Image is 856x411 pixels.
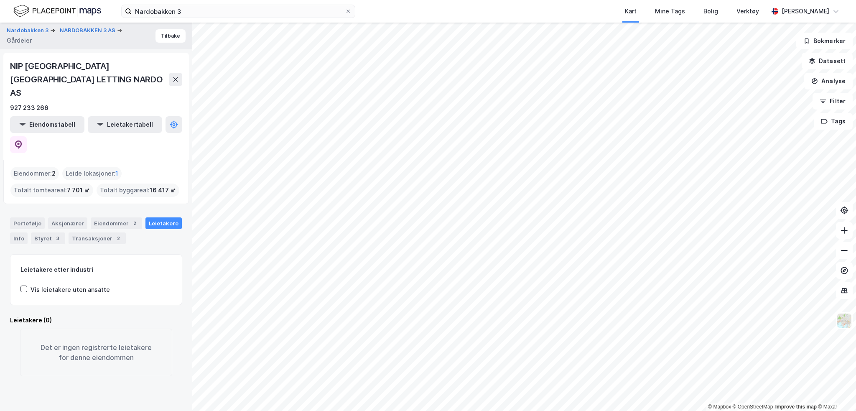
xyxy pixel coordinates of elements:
[10,167,59,180] div: Eiendommer :
[60,26,117,35] button: NARDOBAKKEN 3 AS
[802,53,853,69] button: Datasett
[733,404,773,410] a: OpenStreetMap
[10,59,169,100] div: NIP [GEOGRAPHIC_DATA] [GEOGRAPHIC_DATA] LETTING NARDO AS
[703,6,718,16] div: Bolig
[31,232,65,244] div: Styret
[52,168,56,179] span: 2
[10,217,45,229] div: Portefølje
[814,371,856,411] div: Kontrollprogram for chat
[708,404,731,410] a: Mapbox
[62,167,122,180] div: Leide lokasjoner :
[655,6,685,16] div: Mine Tags
[132,5,345,18] input: Søk på adresse, matrikkel, gårdeiere, leietakere eller personer
[804,73,853,89] button: Analyse
[88,116,162,133] button: Leietakertabell
[814,113,853,130] button: Tags
[115,168,118,179] span: 1
[7,26,50,35] button: Nardobakken 3
[145,217,182,229] div: Leietakere
[796,33,853,49] button: Bokmerker
[10,232,28,244] div: Info
[10,103,48,113] div: 927 233 266
[13,4,101,18] img: logo.f888ab2527a4732fd821a326f86c7f29.svg
[155,29,186,43] button: Tilbake
[31,285,110,295] div: Vis leietakere uten ansatte
[67,185,90,195] span: 7 701 ㎡
[625,6,637,16] div: Kart
[53,234,62,243] div: 3
[20,265,172,275] div: Leietakere etter industri
[813,93,853,110] button: Filter
[97,184,179,197] div: Totalt byggareal :
[91,217,142,229] div: Eiendommer
[150,185,176,195] span: 16 417 ㎡
[775,404,817,410] a: Improve this map
[782,6,829,16] div: [PERSON_NAME]
[836,313,852,329] img: Z
[114,234,122,243] div: 2
[10,116,84,133] button: Eiendomstabell
[736,6,759,16] div: Verktøy
[48,217,87,229] div: Aksjonærer
[814,371,856,411] iframe: Chat Widget
[130,219,139,227] div: 2
[10,315,182,325] div: Leietakere (0)
[20,329,172,376] div: Det er ingen registrerte leietakere for denne eiendommen
[7,36,32,46] div: Gårdeier
[69,232,126,244] div: Transaksjoner
[10,184,93,197] div: Totalt tomteareal :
